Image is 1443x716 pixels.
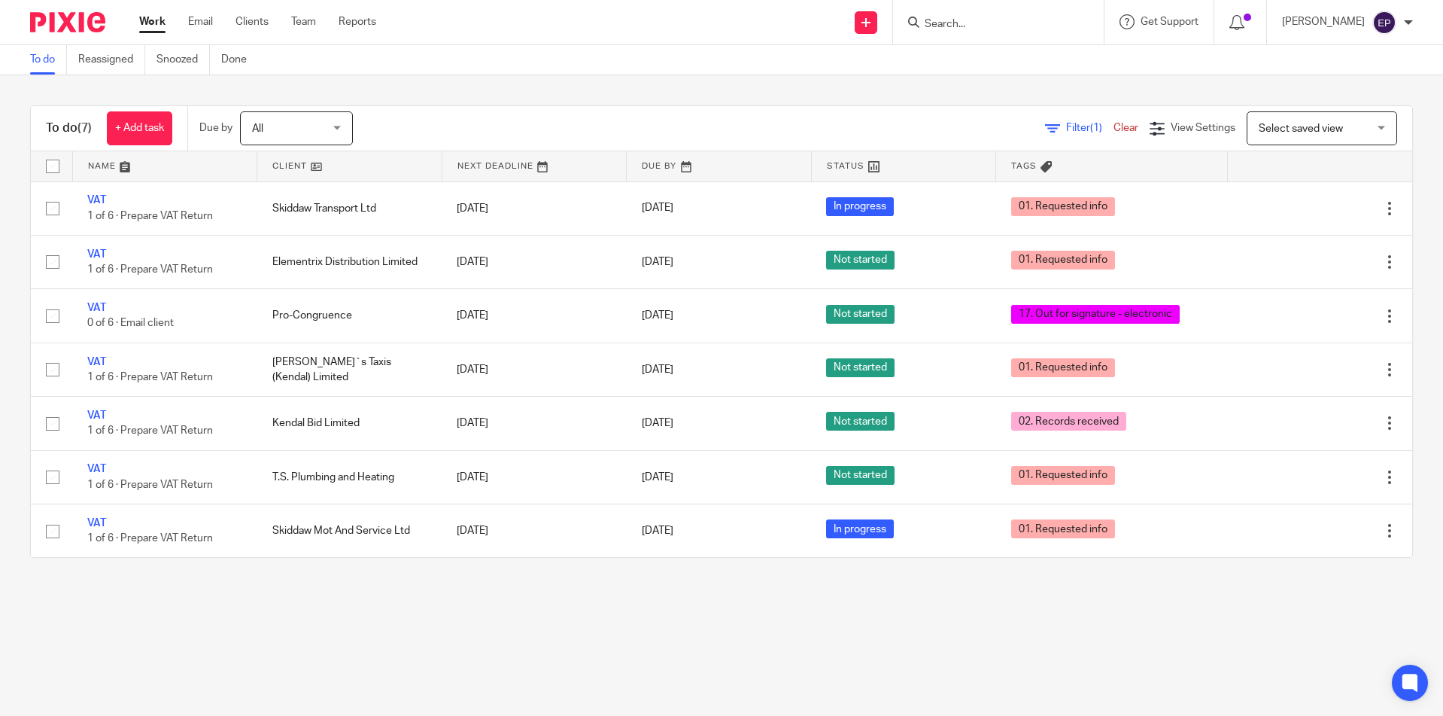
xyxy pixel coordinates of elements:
[826,197,894,216] span: In progress
[87,372,213,382] span: 1 of 6 · Prepare VAT Return
[257,504,442,558] td: Skiddaw Mot And Service Ltd
[257,450,442,504] td: T.S. Plumbing and Heating
[1011,358,1115,377] span: 01. Requested info
[1011,519,1115,538] span: 01. Requested info
[826,251,895,270] span: Not started
[291,14,316,29] a: Team
[139,14,166,29] a: Work
[78,45,145,75] a: Reassigned
[46,120,92,136] h1: To do
[87,533,213,544] span: 1 of 6 · Prepare VAT Return
[442,181,627,235] td: [DATE]
[257,397,442,450] td: Kendal Bid Limited
[87,318,174,329] span: 0 of 6 · Email client
[442,235,627,288] td: [DATE]
[87,264,213,275] span: 1 of 6 · Prepare VAT Return
[642,364,673,375] span: [DATE]
[826,519,894,538] span: In progress
[1066,123,1113,133] span: Filter
[442,289,627,343] td: [DATE]
[642,257,673,267] span: [DATE]
[442,397,627,450] td: [DATE]
[252,123,263,134] span: All
[826,358,895,377] span: Not started
[442,504,627,558] td: [DATE]
[339,14,376,29] a: Reports
[87,195,106,206] a: VAT
[1259,123,1343,134] span: Select saved view
[30,12,105,32] img: Pixie
[442,450,627,504] td: [DATE]
[1011,466,1115,485] span: 01. Requested info
[826,412,895,431] span: Not started
[87,357,106,367] a: VAT
[221,45,258,75] a: Done
[1011,251,1115,270] span: 01. Requested info
[826,466,895,485] span: Not started
[87,303,106,313] a: VAT
[156,45,210,75] a: Snoozed
[1282,14,1365,29] p: [PERSON_NAME]
[642,472,673,483] span: [DATE]
[257,343,442,396] td: [PERSON_NAME]`s Taxis (Kendal) Limited
[188,14,213,29] a: Email
[642,310,673,321] span: [DATE]
[1011,197,1115,216] span: 01. Requested info
[87,518,106,529] a: VAT
[235,14,269,29] a: Clients
[87,464,106,474] a: VAT
[107,111,172,145] a: + Add task
[87,426,213,437] span: 1 of 6 · Prepare VAT Return
[1011,412,1126,431] span: 02. Records received
[30,45,67,75] a: To do
[1113,123,1138,133] a: Clear
[1141,17,1198,27] span: Get Support
[923,18,1059,32] input: Search
[257,235,442,288] td: Elementrix Distribution Limited
[87,410,106,421] a: VAT
[77,122,92,134] span: (7)
[257,181,442,235] td: Skiddaw Transport Ltd
[1011,162,1037,170] span: Tags
[87,211,213,221] span: 1 of 6 · Prepare VAT Return
[442,343,627,396] td: [DATE]
[642,418,673,428] span: [DATE]
[87,249,106,260] a: VAT
[826,305,895,324] span: Not started
[199,120,232,136] p: Due by
[1011,305,1180,324] span: 17. Out for signature - electronic
[642,203,673,214] span: [DATE]
[1171,123,1235,133] span: View Settings
[257,289,442,343] td: Pro-Congruence
[1372,11,1396,35] img: svg%3E
[642,526,673,536] span: [DATE]
[87,480,213,490] span: 1 of 6 · Prepare VAT Return
[1090,123,1102,133] span: (1)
